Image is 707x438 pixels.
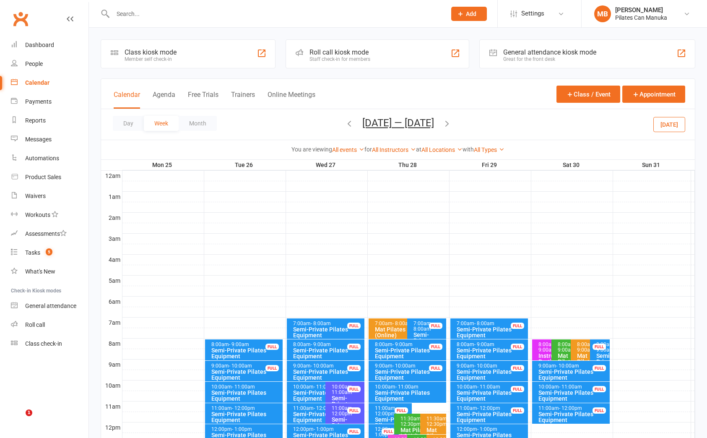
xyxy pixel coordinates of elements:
button: Class / Event [556,86,620,103]
div: 10:00am [211,384,281,390]
span: - 9:00am [392,342,413,347]
div: 11:00am [456,406,526,411]
div: FULL [511,323,524,329]
button: Week [144,116,179,131]
div: 11:00am [331,406,363,417]
th: 12am [101,170,122,181]
a: Dashboard [11,36,88,55]
th: Thu 28 [367,160,449,170]
div: FULL [347,323,361,329]
span: - 12:00pm [314,405,337,411]
button: [DATE] [653,117,685,132]
div: 12:00pm [456,427,526,432]
div: Assessments [25,230,67,237]
div: FULL [347,428,361,435]
div: 8:00am [456,342,526,347]
span: - 11:00am [477,384,500,390]
a: All Types [474,146,504,153]
div: 11:00am [211,406,281,411]
a: All events [332,146,364,153]
div: FULL [593,407,606,414]
div: Semi-Private Pilates Equipment [293,369,363,381]
a: Clubworx [10,8,31,29]
a: Reports [11,111,88,130]
span: - 11:00am [314,384,337,390]
div: Staff check-in for members [309,56,370,62]
a: Class kiosk mode [11,334,88,353]
div: General attendance kiosk mode [503,48,596,56]
a: What's New [11,262,88,281]
div: Instructor Participation [538,353,561,365]
div: FULL [511,344,524,350]
th: Sun 31 [613,160,691,170]
button: Agenda [153,91,175,109]
a: Tasks 5 [11,243,88,262]
div: FULL [395,407,408,414]
div: Semi-Private Pilates Equipment [374,417,410,434]
a: All Locations [421,146,463,153]
span: Add [466,10,476,17]
div: FULL [347,407,361,414]
th: 9am [101,359,122,370]
div: Mat Pilates L3/4 (In-Studio) [557,353,580,382]
button: Add [451,7,487,21]
th: 2am [101,212,122,223]
div: 8:00am [557,342,580,353]
div: 8:00am [538,342,561,353]
th: 6am [101,296,122,307]
span: - 8:00am [392,321,413,326]
button: Calendar [114,91,140,109]
div: FULL [511,407,524,414]
strong: at [416,146,421,153]
div: Semi-Private Pilates Equipment [211,411,281,423]
div: Semi-Private Pilates Equipment [293,326,363,338]
div: 10:00am [456,384,526,390]
strong: You are viewing [291,146,332,153]
span: - 10:00am [474,363,497,369]
span: - 9:00am [311,342,331,347]
th: 4am [101,254,122,265]
div: FULL [429,323,442,329]
div: 9:00am [293,363,363,369]
div: Roll call [25,321,45,328]
div: [PERSON_NAME] [615,6,667,14]
span: 1 [26,409,32,416]
span: - 10:00am [229,363,252,369]
div: Roll call kiosk mode [309,48,370,56]
button: Online Meetings [268,91,315,109]
th: 3am [101,233,122,244]
a: Payments [11,92,88,111]
button: Trainers [231,91,255,109]
div: Semi-Private Pilates Equipment [293,347,363,359]
a: All Instructors [372,146,416,153]
div: FULL [382,428,395,435]
div: Class check-in [25,340,62,347]
th: 1am [101,191,122,202]
span: - 12:30pm [400,416,422,427]
div: Messages [25,136,52,143]
div: 7:00am [374,321,436,326]
div: 8:00am [211,342,281,347]
span: - 8:00am [413,321,432,332]
input: Search... [110,8,440,20]
div: Semi-Private Pilates Equipment [374,369,444,381]
div: Mat Pilates L3/4 (Online) [577,353,600,376]
button: Day [113,116,144,131]
div: Semi-Private Pilates Equipment [456,326,526,338]
div: Mat Pilates L3/4 (Online) [374,326,436,338]
div: Product Sales [25,174,61,180]
span: - 9:00am [577,342,596,353]
div: FULL [593,365,606,371]
div: 12:00pm [293,427,363,432]
button: Appointment [622,86,685,103]
span: - 1:00pm [314,426,334,432]
div: 11:00am [293,406,354,411]
a: Assessments [11,224,88,243]
span: - 10:00am [556,363,579,369]
div: 9:00am [456,363,526,369]
div: What's New [25,268,55,275]
a: Automations [11,149,88,168]
span: - 11:00am [559,384,582,390]
div: Dashboard [25,42,54,48]
span: - 11:00am [332,384,353,395]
